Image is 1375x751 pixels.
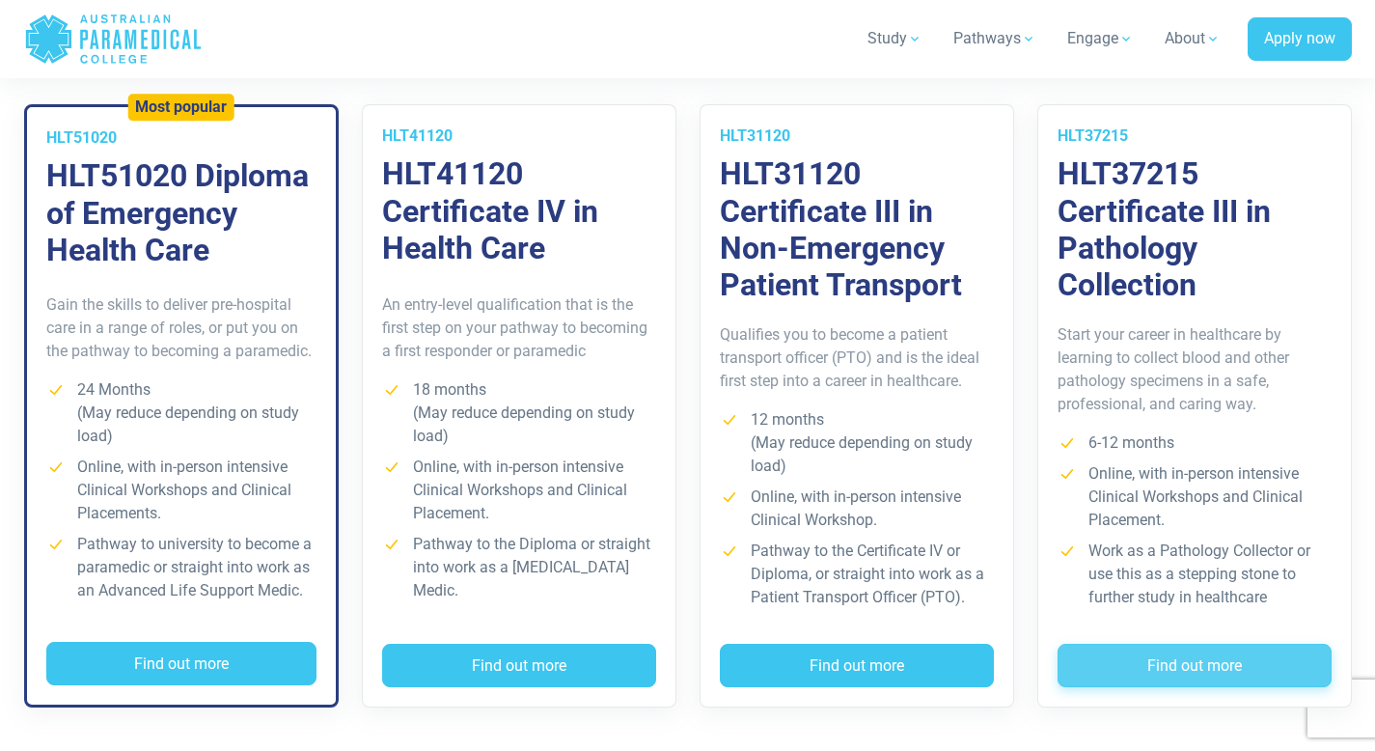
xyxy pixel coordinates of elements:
[1058,431,1332,455] li: 6-12 months
[720,486,994,532] li: Online, with in-person intensive Clinical Workshop.
[46,157,316,268] h3: HLT51020 Diploma of Emergency Health Care
[382,126,453,145] span: HLT41120
[1058,126,1128,145] span: HLT37215
[1058,644,1332,688] button: Find out more
[700,104,1014,708] a: HLT31120 HLT31120 Certificate III in Non-Emergency Patient Transport Qualifies you to become a pa...
[46,128,117,147] span: HLT51020
[720,644,994,688] button: Find out more
[382,456,656,525] li: Online, with in-person intensive Clinical Workshops and Clinical Placement.
[720,155,994,304] h3: HLT31120 Certificate III in Non-Emergency Patient Transport
[382,293,656,363] p: An entry-level qualification that is the first step on your pathway to becoming a first responder...
[1058,462,1332,532] li: Online, with in-person intensive Clinical Workshops and Clinical Placement.
[1058,540,1332,609] li: Work as a Pathology Collector or use this as a stepping stone to further study in healthcare
[382,644,656,688] button: Find out more
[720,408,994,478] li: 12 months (May reduce depending on study load)
[1058,323,1332,416] p: Start your career in healthcare by learning to collect blood and other pathology specimens in a s...
[24,104,339,708] a: Most popular HLT51020 HLT51020 Diploma of Emergency Health Care Gain the skills to deliver pre-ho...
[720,323,994,393] p: Qualifies you to become a patient transport officer (PTO) and is the ideal first step into a care...
[1037,104,1352,708] a: HLT37215 HLT37215 Certificate III in Pathology Collection Start your career in healthcare by lear...
[362,104,676,708] a: HLT41120 HLT41120 Certificate IV in Health Care An entry-level qualification that is the first st...
[382,533,656,602] li: Pathway to the Diploma or straight into work as a [MEDICAL_DATA] Medic.
[382,155,656,266] h3: HLT41120 Certificate IV in Health Care
[46,378,316,448] li: 24 Months (May reduce depending on study load)
[46,642,316,686] button: Find out more
[46,456,316,525] li: Online, with in-person intensive Clinical Workshops and Clinical Placements.
[1058,155,1332,304] h3: HLT37215 Certificate III in Pathology Collection
[46,533,316,602] li: Pathway to university to become a paramedic or straight into work as an Advanced Life Support Medic.
[382,378,656,448] li: 18 months (May reduce depending on study load)
[720,126,790,145] span: HLT31120
[720,540,994,609] li: Pathway to the Certificate IV or Diploma, or straight into work as a Patient Transport Officer (P...
[46,293,316,363] p: Gain the skills to deliver pre-hospital care in a range of roles, or put you on the pathway to be...
[135,98,227,117] h5: Most popular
